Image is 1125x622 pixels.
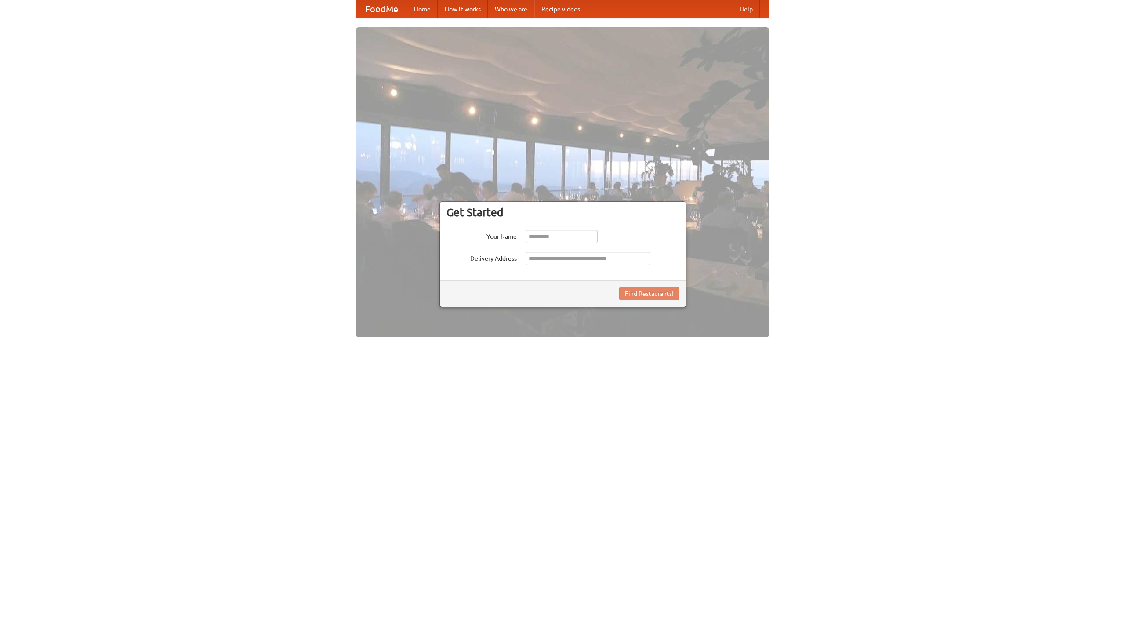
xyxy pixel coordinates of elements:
a: Help [733,0,760,18]
a: Who we are [488,0,534,18]
a: Home [407,0,438,18]
a: Recipe videos [534,0,587,18]
label: Your Name [446,230,517,241]
h3: Get Started [446,206,679,219]
a: FoodMe [356,0,407,18]
a: How it works [438,0,488,18]
button: Find Restaurants! [619,287,679,300]
label: Delivery Address [446,252,517,263]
